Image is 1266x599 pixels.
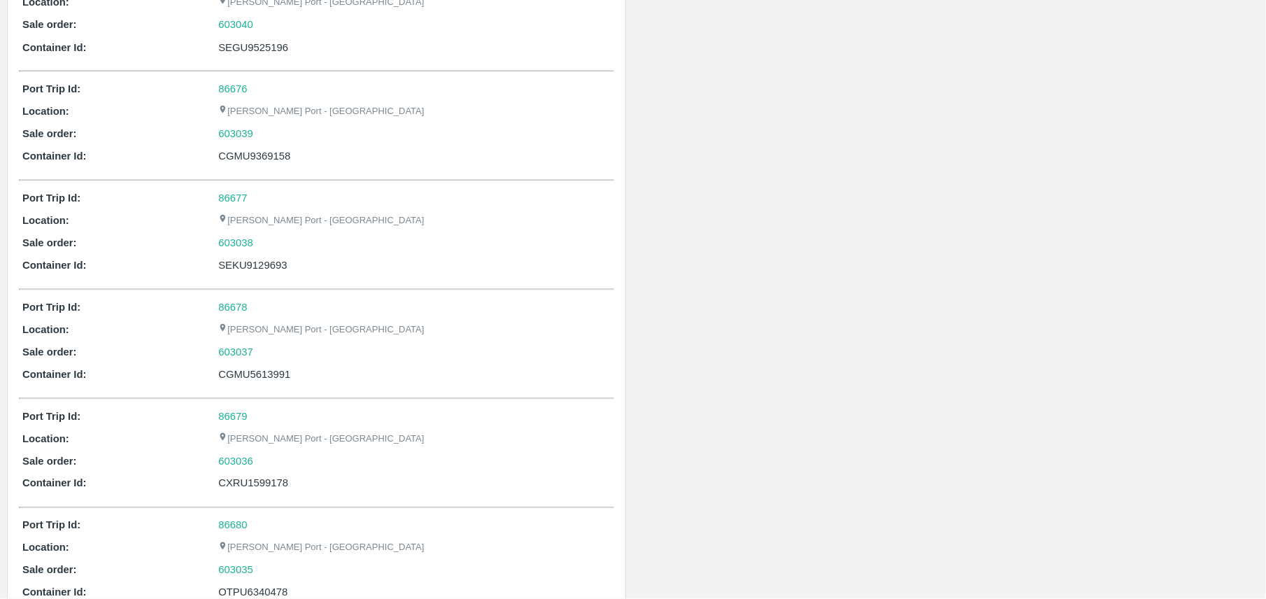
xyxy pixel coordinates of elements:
b: Container Id: [22,42,87,53]
p: [PERSON_NAME] Port - [GEOGRAPHIC_DATA] [218,214,424,227]
a: 86677 [218,192,247,204]
a: 603039 [218,126,253,141]
a: 603036 [218,453,253,469]
p: [PERSON_NAME] Port - [GEOGRAPHIC_DATA] [218,542,424,555]
a: 603037 [218,344,253,360]
b: Location: [22,433,69,444]
b: Location: [22,542,69,554]
b: Port Trip Id: [22,83,80,94]
b: Port Trip Id: [22,520,80,531]
b: Location: [22,106,69,117]
b: Sale order: [22,565,77,576]
b: Location: [22,215,69,226]
b: Port Trip Id: [22,192,80,204]
a: 86680 [218,520,247,531]
p: [PERSON_NAME] Port - [GEOGRAPHIC_DATA] [218,323,424,337]
p: [PERSON_NAME] Port - [GEOGRAPHIC_DATA] [218,432,424,446]
b: Sale order: [22,128,77,139]
b: Location: [22,324,69,335]
div: CGMU5613991 [218,367,611,382]
b: Container Id: [22,587,87,598]
div: CGMU9369158 [218,148,611,164]
b: Container Id: [22,260,87,271]
b: Container Id: [22,150,87,162]
a: 603038 [218,235,253,251]
div: SEGU9525196 [218,40,611,55]
b: Container Id: [22,478,87,489]
b: Port Trip Id: [22,411,80,422]
div: SEKU9129693 [218,258,611,273]
b: Container Id: [22,369,87,380]
a: 86679 [218,411,247,422]
b: Sale order: [22,19,77,30]
b: Sale order: [22,237,77,248]
a: 86678 [218,302,247,313]
a: 603035 [218,563,253,578]
a: 86676 [218,83,247,94]
div: CXRU1599178 [218,476,611,491]
b: Sale order: [22,456,77,467]
a: 603040 [218,17,253,32]
p: [PERSON_NAME] Port - [GEOGRAPHIC_DATA] [218,105,424,118]
b: Port Trip Id: [22,302,80,313]
b: Sale order: [22,346,77,358]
